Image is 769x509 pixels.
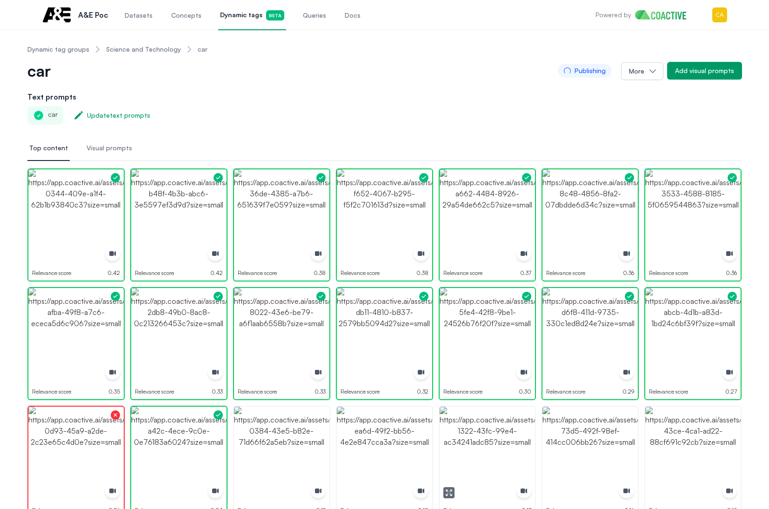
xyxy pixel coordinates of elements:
[131,288,227,383] img: https://app.coactive.ai/assets/ui/images/coactive/AE_Clips_1751060747036/6a85aa22-2db8-49b0-8ac8-...
[726,269,737,277] p: 0.36
[623,269,634,277] p: 0.36
[314,388,326,395] p: 0.33
[78,9,108,20] p: A&E Poc
[238,388,277,395] p: Relevance score
[595,10,631,20] p: Powered by
[337,169,432,265] img: https://app.coactive.ai/assets/ui/images/coactive/AE_Clips_1751060747036/fac3d872-f652-4067-b295-...
[314,269,326,277] p: 0.38
[645,169,741,265] img: https://app.coactive.ai/assets/ui/images/coactive/AE_Clips_1751060747036/4505e22e-3533-4588-8185-...
[337,407,432,502] img: https://app.coactive.ai/assets/ui/images/coactive/AE_Clips_1751060747036/4e6e77b1-ea6d-49f2-bb56-...
[416,269,428,277] p: 0.38
[341,388,380,395] p: Relevance score
[622,388,634,395] p: 0.29
[27,136,70,161] button: Top content
[234,169,329,265] img: https://app.coactive.ai/assets/ui/images/coactive/AE_Clips_1751060747036/e23cba05-36de-4385-a7b6-...
[238,269,277,277] p: Relevance score
[27,61,64,80] button: car
[443,269,482,277] p: Relevance score
[106,45,181,54] a: Science and Technology
[29,143,68,153] span: Top content
[42,7,71,22] img: A&E Poc
[519,388,531,395] p: 0.30
[712,7,727,22] img: Menu for the logged in user
[131,407,227,502] img: https://app.coactive.ai/assets/ui/images/coactive/AE_Clips_1751060747036/a485e8af-a42c-4ece-9c0e-...
[303,11,326,20] span: Queries
[220,10,284,20] span: Dynamic tags
[440,407,535,502] img: https://app.coactive.ai/assets/ui/images/coactive/AE_Clips_1751060747036/bfadb1a4-1322-43fc-99e4-...
[27,136,742,161] nav: Tabs
[28,288,124,383] img: https://app.coactive.ai/assets/ui/images/coactive/AE_Clips_1751060747036/7c9e5a19-afba-49f8-a7c6-...
[667,62,742,80] button: Add visual prompts
[558,64,612,78] span: Publishing
[27,61,51,80] span: car
[443,388,482,395] p: Relevance score
[32,388,71,395] p: Relevance score
[337,288,432,383] img: https://app.coactive.ai/assets/ui/images/coactive/AE_Clips_1751060747036/64db3bf0-db11-4810-b837-...
[542,288,638,383] img: https://app.coactive.ai/assets/ui/images/coactive/AE_Clips_1751060747036/1f82164f-d6f8-411d-9735-...
[87,111,150,120] div: Update text prompts
[27,106,63,125] div: car
[546,269,585,277] p: Relevance score
[27,91,742,102] h2: Text prompts
[542,407,638,502] img: https://app.coactive.ai/assets/ui/images/coactive/AE_Clips_1751060747036/37af7528-73d5-492f-98ef-...
[440,169,535,265] img: https://app.coactive.ai/assets/ui/images/coactive/AE_Clips_1751060747036/6370fa37-a662-4484-8926-...
[341,269,380,277] p: Relevance score
[198,45,207,54] span: car
[546,388,585,395] p: Relevance score
[234,288,329,383] img: https://app.coactive.ai/assets/ui/images/coactive/AE_Clips_1751060747036/1ecfc2d7-8022-43e6-be79-...
[635,10,693,20] img: Home
[125,11,153,20] span: Datasets
[135,269,174,277] p: Relevance score
[725,388,737,395] p: 0.27
[27,37,742,61] nav: Breadcrumb
[131,169,227,265] img: https://app.coactive.ai/assets/ui/images/coactive/AE_Clips_1751060747036/695a2bcf-b48f-4b3b-abc6-...
[171,11,201,20] span: Concepts
[27,45,89,54] a: Dynamic tag groups
[621,62,663,80] button: More
[85,136,134,161] button: Visual prompts
[28,407,124,502] img: https://app.coactive.ai/assets/ui/images/coactive/AE_Clips_1751060747036/2f4858c0-0d93-45a9-a2de-...
[212,388,223,395] p: 0.33
[675,66,734,75] div: Add visual prompts
[542,169,638,265] img: https://app.coactive.ai/assets/ui/images/coactive/AE_Clips_1751060747036/4c48ef2c-8c48-4856-8fa2-...
[645,407,741,502] img: https://app.coactive.ai/assets/ui/images/coactive/AE_Clips_1751060747036/8030001a-43ce-4ca1-ad22-...
[649,269,688,277] p: Relevance score
[67,106,158,125] button: Updatetext prompts
[28,169,124,265] img: https://app.coactive.ai/assets/ui/images/coactive/AE_Clips_1751060747036/aae378cd-0344-409e-a1f4-...
[645,288,741,383] img: https://app.coactive.ai/assets/ui/images/coactive/AE_Clips_1751060747036/7074456f-abcb-4d1b-a83d-...
[440,288,535,383] img: https://app.coactive.ai/assets/ui/images/coactive/AE_Clips_1751060747036/6dac60e6-5fe4-42f8-9be1-...
[108,388,120,395] p: 0.35
[234,407,329,502] img: https://app.coactive.ai/assets/ui/images/coactive/AE_Clips_1751060747036/534a411d-0384-43e5-b82e-...
[210,269,223,277] p: 0.42
[87,143,132,153] span: Visual prompts
[649,388,688,395] p: Relevance score
[32,269,71,277] p: Relevance score
[266,10,284,20] span: Beta
[417,388,428,395] p: 0.32
[520,269,531,277] p: 0.37
[135,388,174,395] p: Relevance score
[107,269,120,277] p: 0.42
